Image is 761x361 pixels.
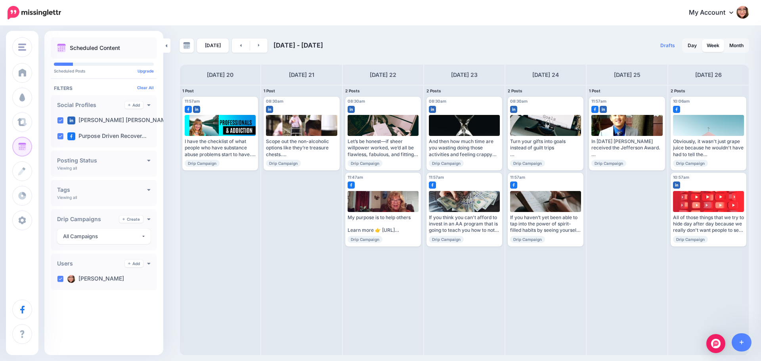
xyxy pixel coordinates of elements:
span: Drip Campaign [429,160,464,167]
span: Drip Campaign [266,160,301,167]
div: Turn your gifts into goals instead of guilt trips Read more 👉 [URL] #PermissionSlip #Transformati... [510,138,581,158]
h4: [DATE] 22 [370,70,396,80]
span: 2 Posts [508,88,522,93]
h4: Drip Campaigns [57,216,119,222]
img: 22228101_10210348050564505_3859490864717155267_n_10210348050564505_fb_thumb.jpg [67,275,75,283]
h4: [DATE] 20 [207,70,233,80]
img: linkedin-square.png [600,106,607,113]
span: Drip Campaign [429,236,464,243]
img: facebook-square.png [429,181,436,189]
h4: Users [57,261,125,266]
img: facebook-square.png [185,106,192,113]
img: facebook-square.png [67,132,75,140]
img: menu.png [18,44,26,51]
label: [PERSON_NAME] [PERSON_NAME] f… [67,117,180,124]
p: Scheduled Content [70,45,120,51]
div: If you think you can't afford to invest in an AA program that is going to teach you how to not dr... [429,214,500,234]
span: Drip Campaign [591,160,626,167]
a: Day [683,39,702,52]
div: Scope out the non-alcoholic options like they’re treasure chests. Read more 👉 [URL] #LetsTalk #Ex... [266,138,337,158]
span: Drip Campaign [348,236,382,243]
a: [DATE] [197,38,229,53]
a: Create [119,216,143,223]
div: If you haven’t yet been able to tap into the power of spirit-filled habits by seeing yourself thr... [510,214,581,234]
span: 1 Post [589,88,600,93]
h4: [DATE] 23 [451,70,478,80]
a: Clear All [137,85,154,90]
div: Let’s be honest—if sheer willpower worked, we’d all be flawless, fabulous, and fitting into those... [348,138,419,158]
img: linkedin-square.png [266,106,273,113]
label: Purpose Driven Recover… [67,132,147,140]
span: 11:57am [429,175,444,180]
h4: Posting Status [57,158,147,163]
p: Scheduled Posts [54,69,154,73]
h4: Filters [54,85,154,91]
span: [DATE] - [DATE] [273,41,323,49]
img: linkedin-square.png [348,106,355,113]
a: Add [125,101,143,109]
div: I have the checklist of what people who have substance abuse problems start to have. Read more 👉 ... [185,138,256,158]
span: Drip Campaign [510,236,545,243]
span: Drip Campaign [673,236,708,243]
div: Obviously, it wasn't just grape juice because he wouldn't have had to tell the [DEMOGRAPHIC_DATA]... [673,138,744,158]
div: My purpose is to help others Learn more 👉 [URL] #lifeover50 #recovery #recoveryafter50 [348,214,419,234]
a: Add [125,260,143,267]
span: Drip Campaign [510,160,545,167]
div: All of those things that we try to hide day after day because we really don't want people to see ... [673,214,744,234]
span: 08:30am [510,99,528,103]
h4: Social Profiles [57,102,125,108]
span: 1 Post [182,88,194,93]
img: calendar-grey-darker.png [183,42,190,49]
span: 11:57am [591,99,606,103]
a: Month [725,39,748,52]
a: Week [702,39,724,52]
span: 10:06am [673,99,690,103]
div: Open Intercom Messenger [706,334,725,353]
img: facebook-square.png [510,181,517,189]
span: 08:30am [266,99,283,103]
a: Upgrade [138,69,154,73]
div: All Campaigns [63,232,141,241]
span: 2 Posts [671,88,685,93]
span: 08:30am [348,99,365,103]
img: calendar.png [57,44,66,52]
span: Drip Campaign [185,160,220,167]
span: 2 Posts [426,88,441,93]
span: 11:47am [348,175,363,180]
div: And then how much time are you wasting doing those activities and feeling crappy physically, ment... [429,138,500,158]
h4: Tags [57,187,147,193]
span: Drip Campaign [673,160,708,167]
a: My Account [681,3,749,23]
p: Viewing all [57,195,77,200]
img: linkedin-square.png [673,181,680,189]
img: facebook-square.png [591,106,598,113]
img: Missinglettr [8,6,61,19]
img: linkedin-square.png [429,106,436,113]
h4: [DATE] 26 [695,70,722,80]
p: Viewing all [57,166,77,170]
span: 11:57am [185,99,200,103]
a: Drafts [656,38,680,53]
span: 1 Post [264,88,275,93]
span: Drip Campaign [348,160,382,167]
span: 11:57am [510,175,525,180]
img: linkedin-square.png [67,117,75,124]
span: 2 Posts [345,88,360,93]
img: linkedin-square.png [193,106,200,113]
img: facebook-square.png [673,106,680,113]
img: linkedin-square.png [510,106,517,113]
span: 08:30am [429,99,446,103]
h4: [DATE] 24 [532,70,559,80]
h4: [DATE] 25 [614,70,641,80]
h4: [DATE] 21 [289,70,314,80]
button: All Campaigns [57,229,151,244]
span: Drafts [660,43,675,48]
label: [PERSON_NAME] [67,275,124,283]
img: facebook-square.png [348,181,355,189]
div: In [DATE] [PERSON_NAME] received the Jefferson Award. Watch more 👉 [URL] #GodSavesUs #Bargainwith... [591,138,662,158]
span: 10:57am [673,175,689,180]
